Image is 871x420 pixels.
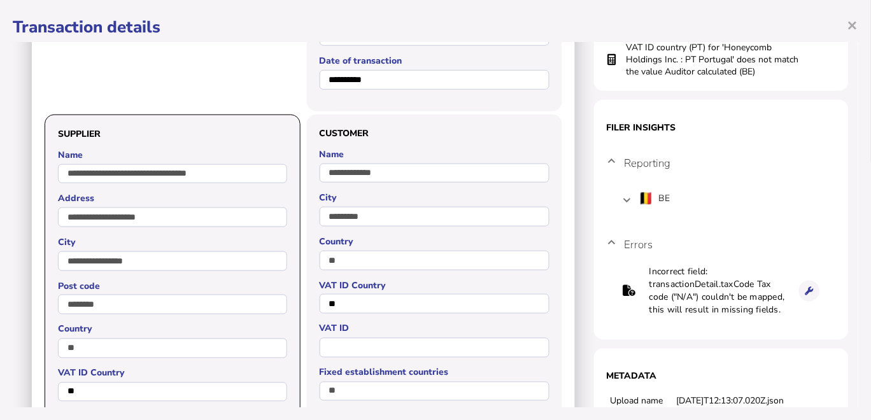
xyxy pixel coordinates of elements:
label: VAT ID Country [320,279,550,291]
label: Post code [58,280,287,292]
td: VAT ID country (PT) for 'Honeycomb Holdings Inc. : PT Portugal' does not match the value Auditor ... [626,40,804,78]
img: be.png [640,192,653,205]
h1: Transaction details [13,16,858,38]
label: Date of transaction [320,55,550,67]
div: Reporting [607,183,836,224]
label: Name [58,149,287,161]
mat-expansion-panel-header: Errors [607,224,836,265]
label: Country [58,323,287,335]
label: Address [58,192,287,204]
label: City [320,192,550,204]
h3: Customer [320,127,550,139]
label: VAT ID [320,323,550,335]
mat-expansion-panel-header: Reporting [607,143,836,183]
label: Fixed establishment countries [320,367,550,379]
mat-expansion-panel-header: BE [622,183,821,214]
h1: Metadata [607,370,836,382]
h4: Errors [625,237,653,252]
label: Country [320,235,550,248]
label: VAT ID Country [58,367,287,379]
span: BE [659,192,670,205]
div: Errors [607,265,836,327]
h3: Supplier [58,128,287,140]
label: City [58,236,287,248]
td: Incorrect field: transactionDetail.taxCode Tax code ("N/A") couldn't be mapped, this will result ... [649,265,788,317]
span: × [847,13,858,37]
h4: Reporting [625,156,671,171]
h1: Filer Insights [607,122,836,134]
label: Name [320,148,550,160]
td: Upload name [607,391,673,412]
td: [DATE]T12:13:07.020Z.json [673,391,836,412]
